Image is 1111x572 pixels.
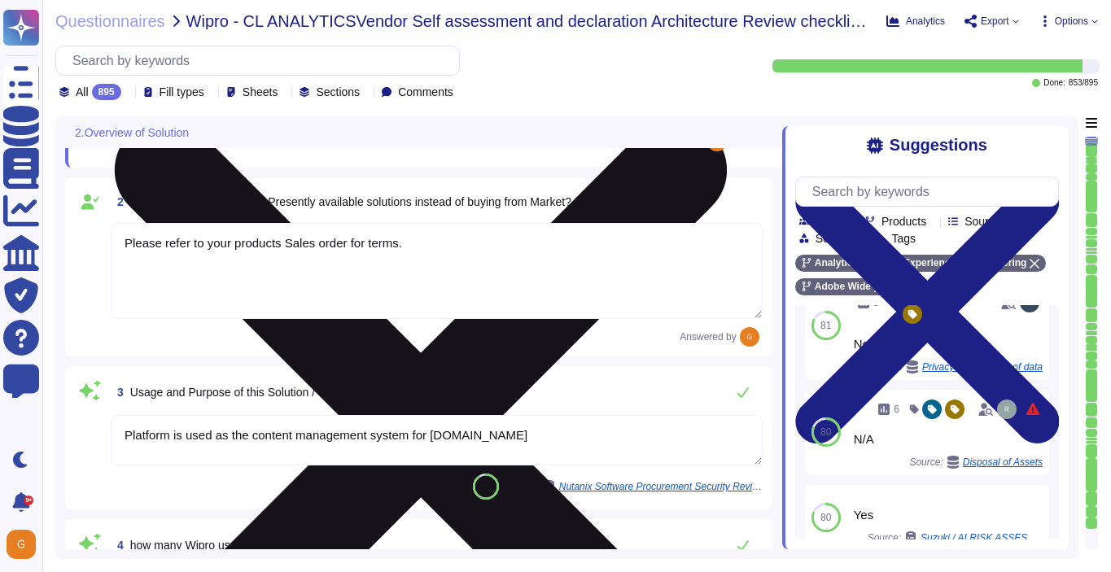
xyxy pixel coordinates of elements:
[55,13,165,29] span: Questionnaires
[92,84,121,100] div: 895
[482,482,491,491] span: 90
[820,427,831,437] span: 80
[243,86,278,98] span: Sheets
[868,531,1043,544] span: Source:
[111,415,763,465] textarea: Platform is used as the content management system for [DOMAIN_NAME]
[981,16,1009,26] span: Export
[398,86,453,98] span: Comments
[740,327,759,347] img: user
[24,496,33,505] div: 9+
[3,526,47,562] button: user
[886,15,945,28] button: Analytics
[75,127,189,138] span: 2.Overview of Solution
[7,530,36,559] img: user
[186,13,873,29] span: Wipro - CL ANALYTICSVendor Self assessment and declaration Architecture Review checklist ver 1.7....
[111,386,124,398] span: 3
[1069,79,1098,87] span: 853 / 895
[854,509,1043,521] div: Yes
[316,86,360,98] span: Sections
[1043,79,1065,87] span: Done:
[160,86,204,98] span: Fill types
[997,400,1017,419] img: user
[111,196,124,207] span: 2
[64,46,459,75] input: Search by keywords
[111,223,763,319] textarea: Please refer to your products Sales order for terms.
[1055,16,1088,26] span: Options
[820,321,831,330] span: 81
[921,533,1043,543] span: Suzuki / AI RISK ASSESSMENT NUDGE ENGINE
[111,539,124,551] span: 4
[820,513,831,522] span: 80
[804,177,1058,206] input: Search by keywords
[906,16,945,26] span: Analytics
[76,86,89,98] span: All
